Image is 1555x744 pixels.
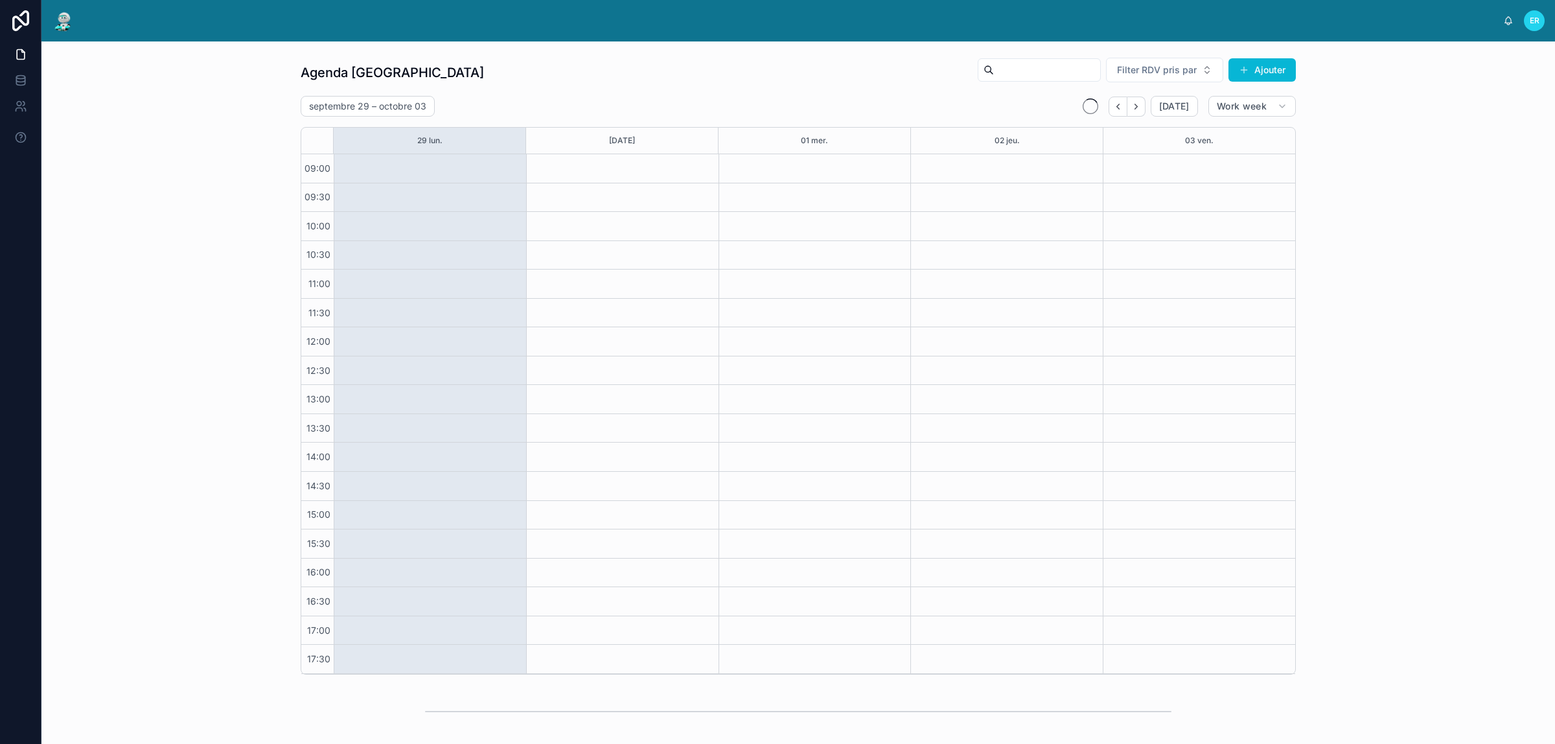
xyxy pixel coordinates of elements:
span: 10:00 [303,220,334,231]
span: 11:30 [305,307,334,318]
span: 15:00 [304,509,334,520]
span: 13:30 [303,423,334,434]
span: 16:30 [303,596,334,607]
button: Ajouter [1228,58,1296,82]
span: Work week [1217,100,1267,112]
span: 15:30 [304,538,334,549]
button: 03 ven. [1185,128,1214,154]
span: 12:00 [303,336,334,347]
span: 12:30 [303,365,334,376]
span: 17:00 [304,625,334,636]
span: ER [1530,16,1539,26]
span: 17:30 [304,653,334,664]
button: Back [1109,97,1127,117]
button: Work week [1208,96,1296,117]
span: 14:00 [303,451,334,462]
span: Filter RDV pris par [1117,64,1197,76]
span: 13:00 [303,393,334,404]
div: scrollable content [86,18,1503,23]
span: 16:00 [303,566,334,577]
button: Next [1127,97,1146,117]
span: 09:00 [301,163,334,174]
button: [DATE] [1151,96,1198,117]
span: 10:30 [303,249,334,260]
span: 11:00 [305,278,334,289]
span: 14:30 [303,480,334,491]
img: App logo [52,10,75,31]
button: 29 lun. [417,128,443,154]
h1: Agenda [GEOGRAPHIC_DATA] [301,64,484,82]
span: 09:30 [301,191,334,202]
h2: septembre 29 – octobre 03 [309,100,426,113]
button: 02 jeu. [995,128,1020,154]
button: Select Button [1106,58,1223,82]
button: 01 mer. [801,128,828,154]
span: [DATE] [1159,100,1190,112]
button: [DATE] [609,128,635,154]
